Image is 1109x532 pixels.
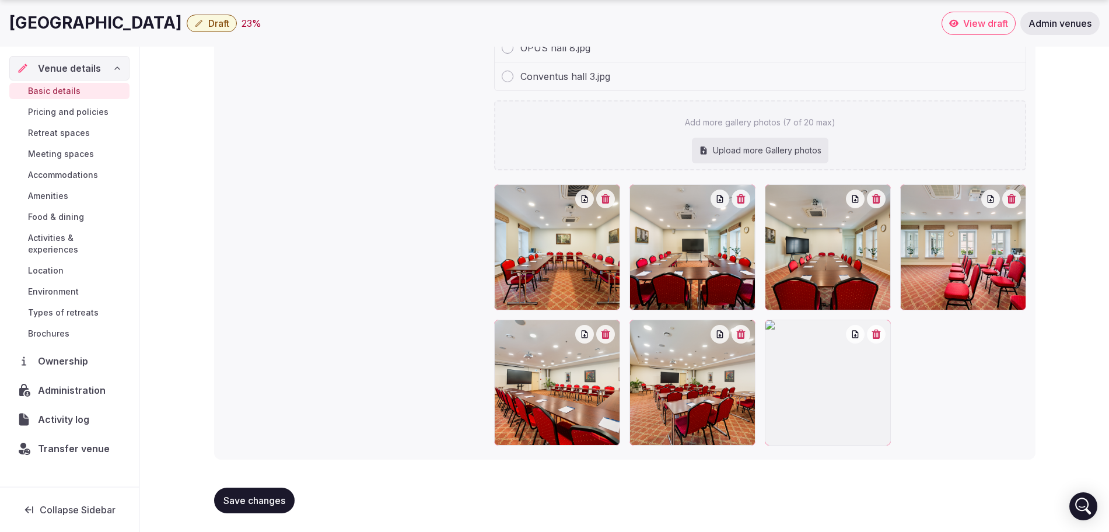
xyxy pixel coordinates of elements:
[9,167,130,183] a: Accommodations
[28,148,94,160] span: Meeting spaces
[520,69,610,83] span: Conventus hall 3.jpg
[242,16,261,30] button: 23%
[38,412,94,426] span: Activity log
[494,184,620,310] div: Conventus hall 3.jpg
[942,12,1016,35] a: View draft
[223,495,285,506] span: Save changes
[40,504,116,516] span: Collapse Sidebar
[38,383,110,397] span: Administration
[28,85,81,97] span: Basic details
[38,442,110,456] span: Transfer venue
[28,106,109,118] span: Pricing and policies
[28,328,69,339] span: Brochures
[9,304,130,321] a: Types of retreats
[900,184,1026,310] div: Conventus hall 17.jpg
[9,230,130,258] a: Activities & experiences
[685,117,835,128] p: Add more gallery photos (7 of 20 max)
[28,211,84,223] span: Food & dining
[9,12,182,34] h1: [GEOGRAPHIC_DATA]
[208,17,229,29] span: Draft
[629,320,755,446] div: OPUS hall 8.jpg
[9,209,130,225] a: Food & dining
[520,41,590,55] span: OPUS hall 8.jpg
[629,184,755,310] div: Conventus hall 5.jpg
[9,436,130,461] button: Transfer venue
[9,125,130,141] a: Retreat spaces
[963,17,1008,29] span: View draft
[9,83,130,99] a: Basic details
[9,262,130,279] a: Location
[9,188,130,204] a: Amenities
[28,169,98,181] span: Accommodations
[494,320,620,446] div: OPUS hall 5.jpg
[1020,12,1100,35] a: Admin venues
[1069,492,1097,520] div: Open Intercom Messenger
[214,488,295,513] button: Save changes
[765,320,891,446] div: Conventus hall 3.jpg
[28,307,99,318] span: Types of retreats
[9,349,130,373] a: Ownership
[28,286,79,297] span: Environment
[765,184,891,310] div: Conventus hall 11.jpg
[9,146,130,162] a: Meeting spaces
[38,61,101,75] span: Venue details
[9,104,130,120] a: Pricing and policies
[28,127,90,139] span: Retreat spaces
[9,378,130,402] a: Administration
[28,265,64,276] span: Location
[187,15,237,32] button: Draft
[9,283,130,300] a: Environment
[9,497,130,523] button: Collapse Sidebar
[242,16,261,30] div: 23 %
[9,407,130,432] a: Activity log
[38,354,93,368] span: Ownership
[28,232,125,256] span: Activities & experiences
[692,138,828,163] div: Upload more Gallery photos
[1028,17,1091,29] span: Admin venues
[9,325,130,342] a: Brochures
[28,190,68,202] span: Amenities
